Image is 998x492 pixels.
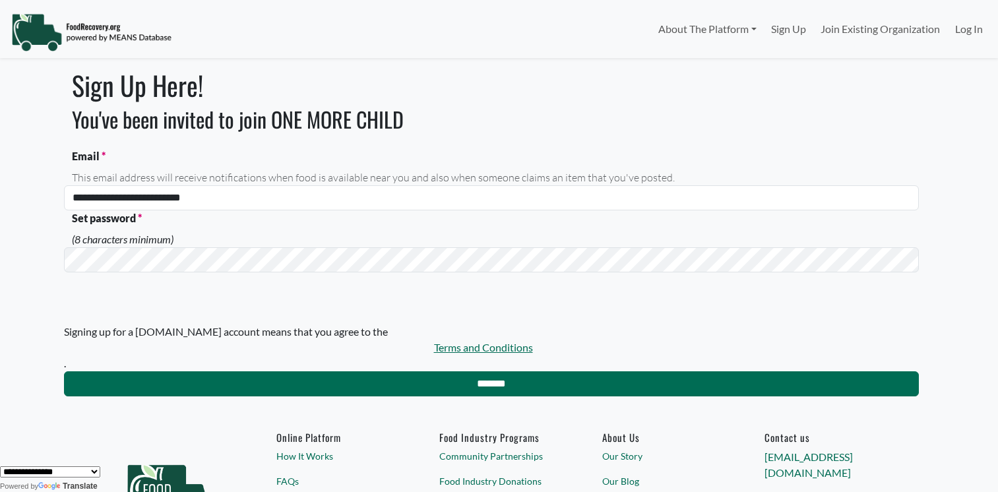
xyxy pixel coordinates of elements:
label: Set password [64,210,919,226]
img: NavigationLogo_FoodRecovery-91c16205cd0af1ed486a0f1a7774a6544ea792ac00100771e7dd3ec7c0e58e41.png [11,13,172,52]
em: (8 characters minimum) [64,231,919,247]
h6: Contact us [764,431,885,443]
iframe: reCAPTCHA [72,272,272,324]
a: Log In [948,16,990,42]
h1: Sign Up Here! [64,69,919,101]
h2: You've been invited to join ONE MORE CHILD [64,107,919,132]
a: How It Works [276,449,396,463]
label: Email [64,148,919,164]
a: Terms and Conditions [64,340,903,355]
a: About Us [602,431,722,443]
a: Join Existing Organization [813,16,947,42]
a: About The Platform [650,16,763,42]
h6: Food Industry Programs [439,431,559,443]
div: Signing up for a [DOMAIN_NAME] account means that you agree to the . [64,324,903,371]
a: [EMAIL_ADDRESS][DOMAIN_NAME] [764,450,853,479]
a: Translate [38,481,98,491]
a: Our Story [602,449,722,463]
h6: Online Platform [276,431,396,443]
a: Sign Up [764,16,813,42]
img: Google Translate [38,482,63,491]
span: This email address will receive notifications when food is available near you and also when someo... [64,169,919,185]
a: Community Partnerships [439,449,559,463]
